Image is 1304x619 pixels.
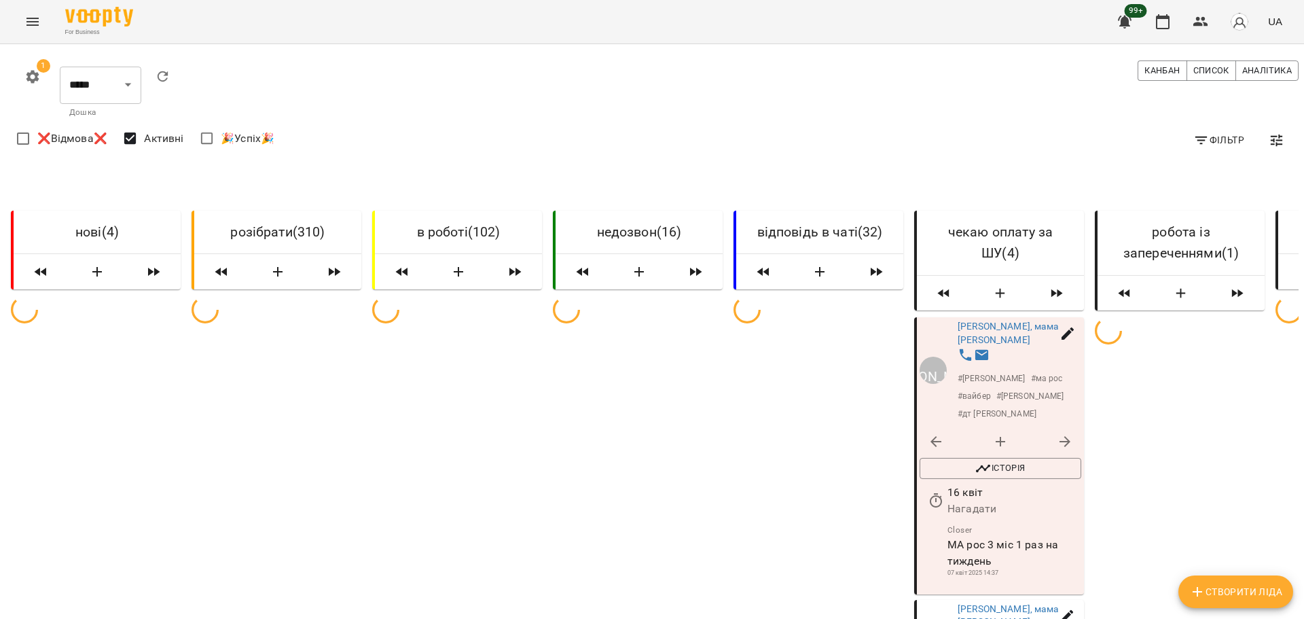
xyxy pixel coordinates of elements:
span: Пересунути лідів з колонки [132,260,175,284]
p: Нагадати [947,501,1081,517]
span: Closer [947,525,972,534]
span: Пересунути лідів з колонки [854,260,898,284]
span: Аналітика [1242,63,1292,78]
button: Список [1187,60,1236,81]
p: # [PERSON_NAME] [958,372,1026,385]
img: Voopty Logo [65,7,133,26]
span: 99+ [1125,4,1147,18]
span: 🎉Успіх🎉 [221,130,274,147]
span: Пересунути лідів з колонки [922,281,966,306]
span: Історія [926,460,1074,476]
h6: в роботі ( 102 ) [386,222,531,243]
span: Список [1193,63,1229,78]
p: # [PERSON_NAME] [996,390,1064,402]
h6: робота із запереченнями ( 1 ) [1108,222,1254,264]
span: Пересунути лідів з колонки [674,260,717,284]
span: Пересунути лідів з колонки [493,260,537,284]
span: Пересунути лідів з колонки [561,260,604,284]
span: 1 [37,59,50,73]
button: Створити Ліда [791,260,849,284]
span: Пересунути лідів з колонки [380,260,424,284]
div: ДТ Яценко Катерина [920,356,947,383]
h6: нові ( 4 ) [24,222,170,243]
p: МА рос 3 міс 1 раз на тиждень [947,537,1081,569]
span: Пересунути лідів з колонки [742,260,785,284]
span: Фільтр [1193,132,1244,148]
button: Створити Ліда [249,260,307,284]
span: Пересунути лідів з колонки [1035,281,1079,306]
span: Активні [144,130,183,147]
span: Пересунути лідів з колонки [1216,281,1259,306]
button: Історія [920,457,1081,479]
span: Створити Ліда [1189,584,1282,600]
a: [PERSON_NAME], мама [PERSON_NAME] [958,321,1058,345]
img: avatar_s.png [1230,12,1249,31]
span: ❌Відмова❌ [37,130,107,147]
p: # дт [PERSON_NAME] [958,408,1036,420]
p: # вайбер [958,390,991,402]
span: Пересунути лідів з колонки [200,260,243,284]
span: Пересунути лідів з колонки [19,260,62,284]
p: # ма рос [1031,372,1063,385]
button: Створити Ліда [1152,281,1210,306]
h6: розібрати ( 310 ) [205,222,350,243]
button: Канбан [1138,60,1187,81]
button: Створити Ліда [429,260,488,284]
button: Menu [16,5,49,38]
button: Створити Ліда [610,260,668,284]
button: Створити Ліда [1178,576,1293,608]
span: Пересунути лідів з колонки [1103,281,1146,306]
h6: чекаю оплату за ШУ ( 4 ) [928,222,1073,264]
button: Фільтр [1188,128,1250,152]
a: ДТ [PERSON_NAME] [920,356,947,383]
span: Канбан [1144,63,1180,78]
span: For Business [65,28,133,37]
button: UA [1263,9,1288,34]
span: UA [1268,14,1282,29]
h6: недозвон ( 16 ) [566,222,712,243]
button: Створити Ліда [68,260,126,284]
button: Створити Ліда [971,281,1030,306]
h6: відповідь в чаті ( 32 ) [747,222,892,243]
button: Аналітика [1235,60,1299,81]
span: Пересунути лідів з колонки [312,260,356,284]
p: 07 квіт 2025 14:37 [947,569,1081,578]
p: 16 квіт [947,484,1081,501]
p: Дошка [69,106,132,120]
